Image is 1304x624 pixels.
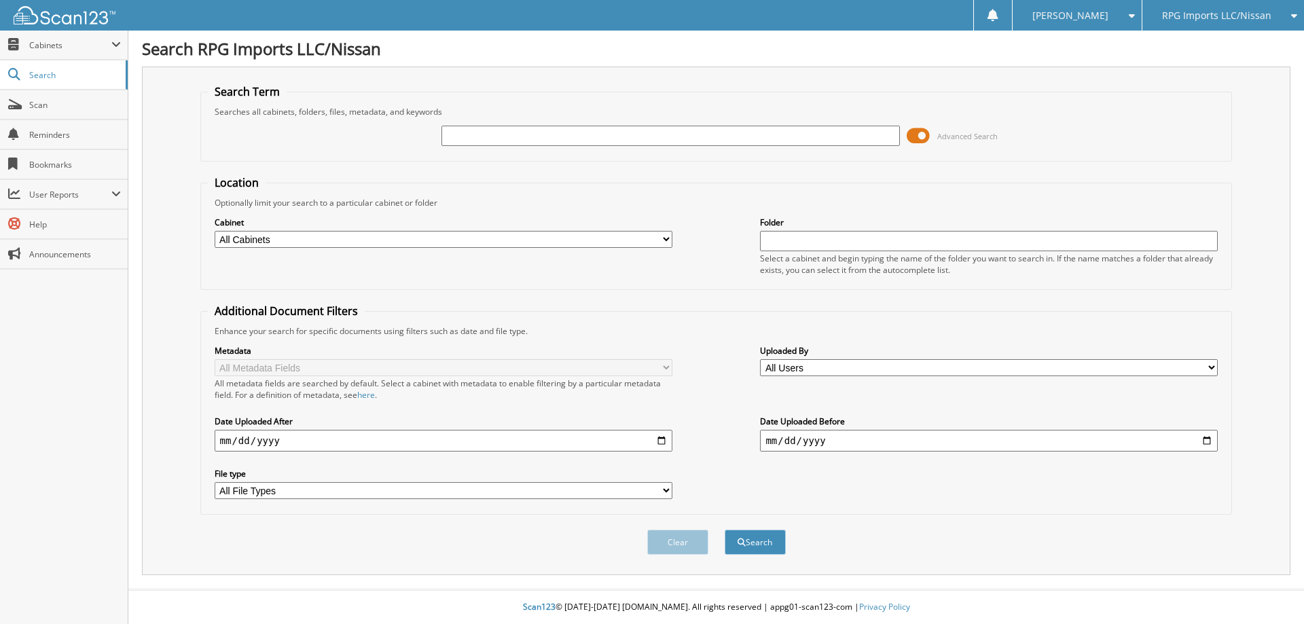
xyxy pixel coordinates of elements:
[215,217,672,228] label: Cabinet
[29,99,121,111] span: Scan
[760,416,1218,427] label: Date Uploaded Before
[208,106,1225,117] div: Searches all cabinets, folders, files, metadata, and keywords
[647,530,708,555] button: Clear
[215,345,672,356] label: Metadata
[215,416,672,427] label: Date Uploaded After
[142,37,1290,60] h1: Search RPG Imports LLC/Nissan
[1032,12,1108,20] span: [PERSON_NAME]
[937,131,998,141] span: Advanced Search
[760,253,1218,276] div: Select a cabinet and begin typing the name of the folder you want to search in. If the name match...
[29,189,111,200] span: User Reports
[725,530,786,555] button: Search
[29,249,121,260] span: Announcements
[208,84,287,99] legend: Search Term
[29,69,119,81] span: Search
[760,430,1218,452] input: end
[523,601,556,612] span: Scan123
[760,217,1218,228] label: Folder
[128,591,1304,624] div: © [DATE]-[DATE] [DOMAIN_NAME]. All rights reserved | appg01-scan123-com |
[29,219,121,230] span: Help
[29,159,121,170] span: Bookmarks
[1162,12,1271,20] span: RPG Imports LLC/Nissan
[29,39,111,51] span: Cabinets
[760,345,1218,356] label: Uploaded By
[208,325,1225,337] div: Enhance your search for specific documents using filters such as date and file type.
[208,304,365,318] legend: Additional Document Filters
[357,389,375,401] a: here
[215,430,672,452] input: start
[859,601,910,612] a: Privacy Policy
[208,197,1225,208] div: Optionally limit your search to a particular cabinet or folder
[29,129,121,141] span: Reminders
[215,468,672,479] label: File type
[215,378,672,401] div: All metadata fields are searched by default. Select a cabinet with metadata to enable filtering b...
[14,6,115,24] img: scan123-logo-white.svg
[208,175,266,190] legend: Location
